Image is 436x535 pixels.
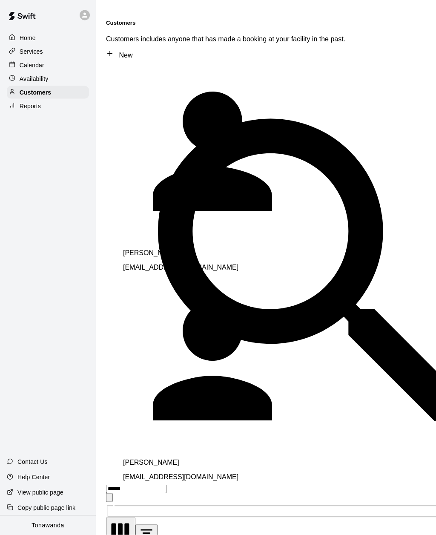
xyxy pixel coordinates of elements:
p: Tonawanda [32,521,64,530]
p: Availability [20,75,49,83]
p: Reports [20,102,41,110]
p: Customers [20,88,51,97]
p: Services [20,47,43,56]
span: [EMAIL_ADDRESS][DOMAIN_NAME] [123,264,238,271]
p: Copy public page link [17,503,75,512]
p: Home [20,34,36,42]
p: Help Center [17,473,50,481]
p: View public page [17,488,63,497]
p: Contact Us [17,457,48,466]
span: [EMAIL_ADDRESS][DOMAIN_NAME] [123,474,238,481]
a: Customers [7,86,89,99]
p: [PERSON_NAME] [123,250,361,257]
button: Clear [106,493,113,502]
a: Reports [7,100,89,112]
div: Rachael Farmer [123,62,361,243]
a: Home [7,32,89,44]
a: New [106,52,132,59]
a: Services [7,45,89,58]
a: Calendar [7,59,89,72]
p: [PERSON_NAME] [123,459,361,467]
div: James Farmer [123,272,361,452]
a: Availability [7,72,89,85]
p: Calendar [20,61,44,69]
